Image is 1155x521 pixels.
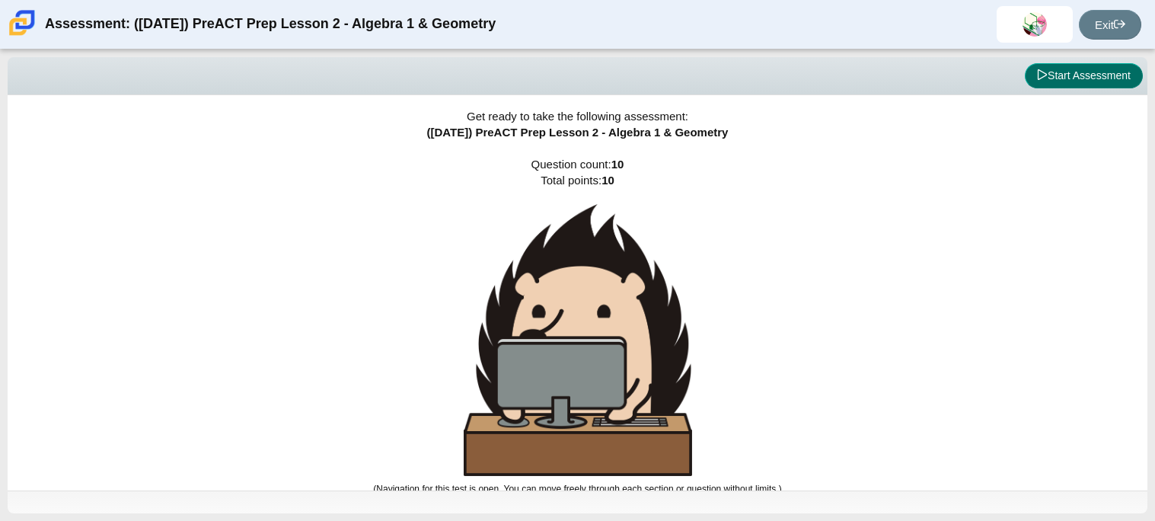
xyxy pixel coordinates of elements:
[611,158,624,171] b: 10
[1025,63,1143,89] button: Start Assessment
[6,28,38,41] a: Carmen School of Science & Technology
[45,6,496,43] div: Assessment: ([DATE]) PreACT Prep Lesson 2 - Algebra 1 & Geometry
[1079,10,1141,40] a: Exit
[464,204,692,476] img: hedgehog-behind-computer-large.png
[467,110,688,123] span: Get ready to take the following assessment:
[373,484,781,494] small: (Navigation for this test is open. You can move freely through each section or question without l...
[373,158,781,494] span: Question count: Total points:
[1023,12,1047,37] img: jeremiah.james.1JpW2J
[601,174,614,187] b: 10
[427,126,729,139] span: ([DATE]) PreACT Prep Lesson 2 - Algebra 1 & Geometry
[6,7,38,39] img: Carmen School of Science & Technology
